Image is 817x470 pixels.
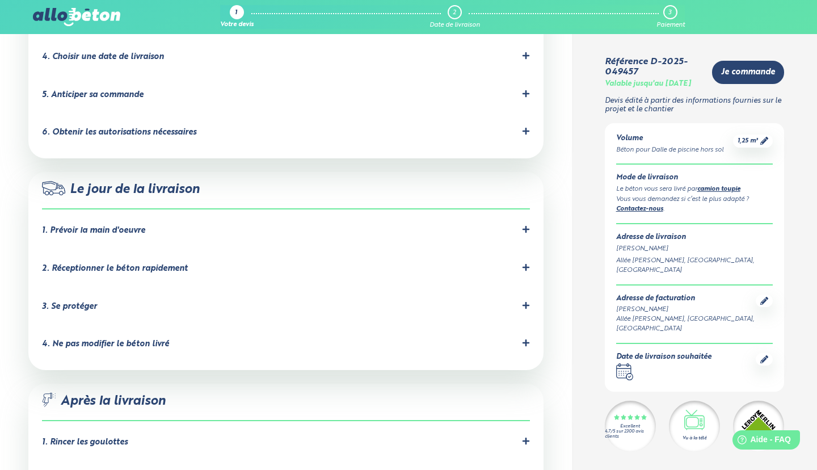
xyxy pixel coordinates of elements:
div: 1. Prévoir la main d'oeuvre [42,226,145,236]
div: Valable jusqu'au [DATE] [605,80,691,89]
div: Allée [PERSON_NAME], [GEOGRAPHIC_DATA], [GEOGRAPHIC_DATA] [616,314,756,334]
iframe: Help widget launcher [716,426,805,458]
div: [PERSON_NAME] [616,305,756,314]
a: camion toupie [697,186,740,192]
div: Béton pour Dalle de piscine hors sol [616,145,723,155]
a: Je commande [712,61,784,84]
div: Date de livraison souhaitée [616,353,711,362]
div: 3. Se protéger [42,302,97,312]
div: Paiement [656,22,685,29]
a: 1 Votre devis [220,5,254,29]
div: Vu à la télé [683,435,706,442]
a: 3 Paiement [656,5,685,29]
div: Mode de livraison [616,174,773,182]
div: Adresse de livraison [616,233,773,242]
div: [PERSON_NAME] [616,244,773,254]
div: 2. Réceptionner le béton rapidement [42,264,188,274]
div: 4. Ne pas modifier le béton livré [42,339,169,349]
div: 2 [453,9,456,16]
div: Votre devis [220,22,254,29]
div: 4. Choisir une date de livraison [42,52,164,62]
p: Devis édité à partir des informations fournies sur le projet et le chantier [605,97,785,114]
span: Je commande [721,68,775,77]
div: 1 [235,10,237,17]
div: 3 [668,9,671,16]
div: Excellent [620,424,640,429]
div: Vous vous demandez si c’est le plus adapté ? . [616,195,773,215]
a: Contactez-nous [616,206,663,212]
div: Allée [PERSON_NAME], [GEOGRAPHIC_DATA], [GEOGRAPHIC_DATA] [616,256,773,275]
div: Adresse de facturation [616,295,756,303]
div: Volume [616,135,723,143]
div: 1. Rincer les goulottes [42,438,128,447]
div: Le béton vous sera livré par [616,184,773,195]
div: 4.7/5 sur 2300 avis clients [605,429,656,439]
img: allobéton [33,8,120,26]
img: truck.c7a9816ed8b9b1312949.png [42,181,65,195]
div: 6. Obtenir les autorisations nécessaires [42,128,196,137]
div: Date de livraison [429,22,480,29]
div: Référence D-2025-049457 [605,57,704,78]
a: 2 Date de livraison [429,5,480,29]
div: 5. Anticiper sa commande [42,90,144,100]
div: Après la livraison [42,393,529,422]
div: Le jour de la livraison [42,181,529,210]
